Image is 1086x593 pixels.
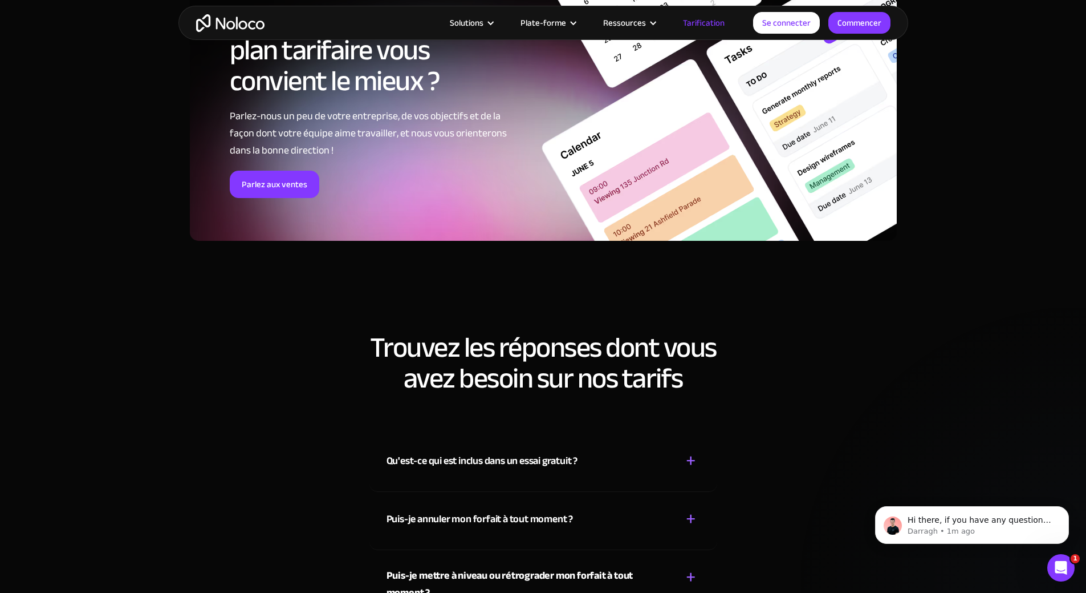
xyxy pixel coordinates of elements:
font: Qu'est-ce qui est inclus dans un essai gratuit ? [387,451,577,470]
font: Se connecter [762,15,811,31]
font: Solutions [450,15,483,31]
a: maison [196,14,265,32]
font: Parlez aux ventes [242,176,307,192]
font: + [686,500,696,538]
font: Plate-forme [520,15,566,31]
div: Plate-forme [506,15,589,30]
font: Trouvez les réponses dont vous [370,321,717,374]
font: Puis-je annuler mon forfait à tout moment ? [387,510,573,529]
font: avez besoin sur nos tarifs [404,352,683,405]
font: Ressources [603,15,646,31]
font: Tarification [683,15,725,31]
font: + [686,442,696,479]
div: Solutions [436,15,506,30]
font: 1 [1073,555,1077,562]
a: Commencer [828,12,890,34]
iframe: Chat en direct par interphone [1047,554,1075,582]
font: Commencer [837,15,881,31]
div: Ressources [589,15,669,30]
iframe: Message de notifications d'interphone [858,482,1086,562]
a: Parlez aux ventes [230,171,319,198]
a: Tarification [669,15,739,30]
a: Se connecter [753,12,820,34]
font: Parlez-nous un peu de votre entreprise, de vos objectifs et de la façon dont votre équipe aime tr... [230,107,507,160]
